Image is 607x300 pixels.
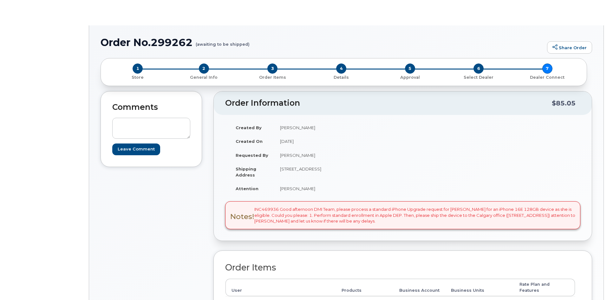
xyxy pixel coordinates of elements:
span: 2 [199,63,209,74]
p: General Info [172,75,236,80]
a: 4 Details [307,74,376,80]
a: 5 Approval [375,74,444,80]
td: [PERSON_NAME] [274,121,398,135]
a: 3 Order Items [238,74,307,80]
strong: Created By [236,125,262,130]
input: Leave Comment [112,143,160,155]
p: Select Dealer [447,75,511,80]
th: Products [336,279,394,296]
span: 3 [267,63,277,74]
h2: Order Information [225,99,552,108]
p: Details [310,75,373,80]
p: Store [108,75,167,80]
th: Business Account [394,279,445,296]
a: 2 General Info [170,74,238,80]
strong: Attention [236,186,258,191]
span: 6 [473,63,484,74]
strong: Shipping Address [236,166,256,177]
strong: Requested By [236,153,268,158]
h2: Order Items [225,263,575,272]
td: [PERSON_NAME] [274,148,398,162]
h3: Notes! [230,213,254,221]
p: Approval [378,75,442,80]
small: (awaiting to be shipped) [196,37,250,47]
td: [STREET_ADDRESS] [274,162,398,182]
span: 1 [133,63,143,74]
div: $85.05 [552,97,576,109]
td: [DATE] [274,134,398,148]
h2: Comments [112,103,190,112]
a: Share Order [547,41,592,54]
a: 6 Select Dealer [444,74,513,80]
th: Business Units [445,279,514,296]
th: User [225,279,336,296]
div: INC469936 Good afternoon DMI Team, please process a standard iPhone Upgrade request for [PERSON_N... [225,201,580,229]
td: [PERSON_NAME] [274,182,398,196]
span: 5 [405,63,415,74]
span: 4 [336,63,346,74]
h1: Order No.299262 [101,37,544,48]
th: Rate Plan and Features [514,279,575,296]
a: 1 Store [106,74,170,80]
p: Order Items [241,75,304,80]
strong: Created On [236,139,263,144]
